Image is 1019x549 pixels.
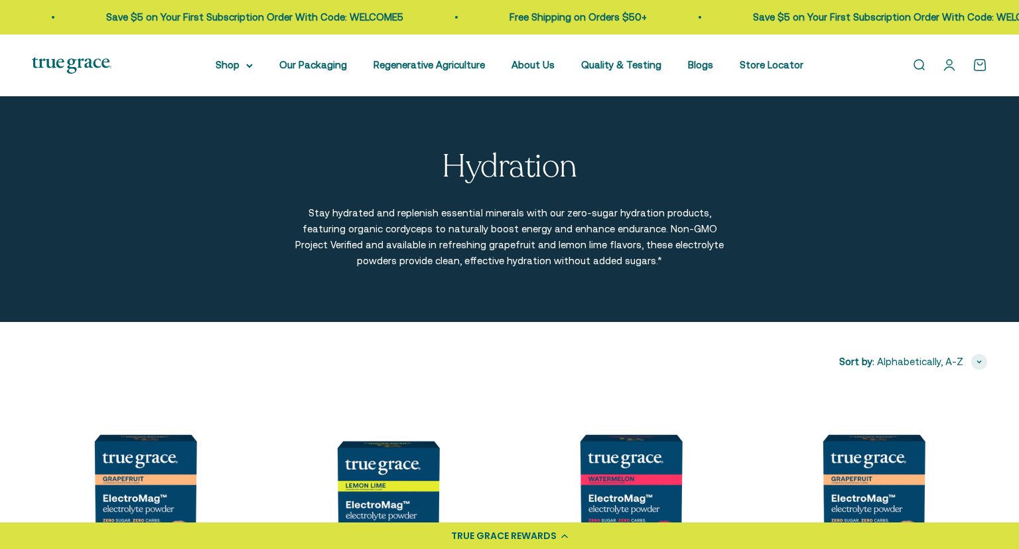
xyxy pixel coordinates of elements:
[877,354,987,370] button: Alphabetically, A-Z
[740,59,803,70] a: Store Locator
[294,205,725,269] p: Stay hydrated and replenish essential minerals with our zero-sugar hydration products, featuring ...
[839,354,874,370] span: Sort by:
[363,11,500,23] a: Free Shipping on Orders $50+
[511,59,555,70] a: About Us
[877,354,963,370] span: Alphabetically, A-Z
[216,57,253,73] summary: Shop
[581,59,661,70] a: Quality & Testing
[442,149,577,185] p: Hydration
[606,9,904,25] p: Save $5 on Your First Subscription Order With Code: WELCOME5
[374,59,485,70] a: Regenerative Agriculture
[688,59,713,70] a: Blogs
[279,59,347,70] a: Our Packaging
[451,529,557,543] div: TRUE GRACE REWARDS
